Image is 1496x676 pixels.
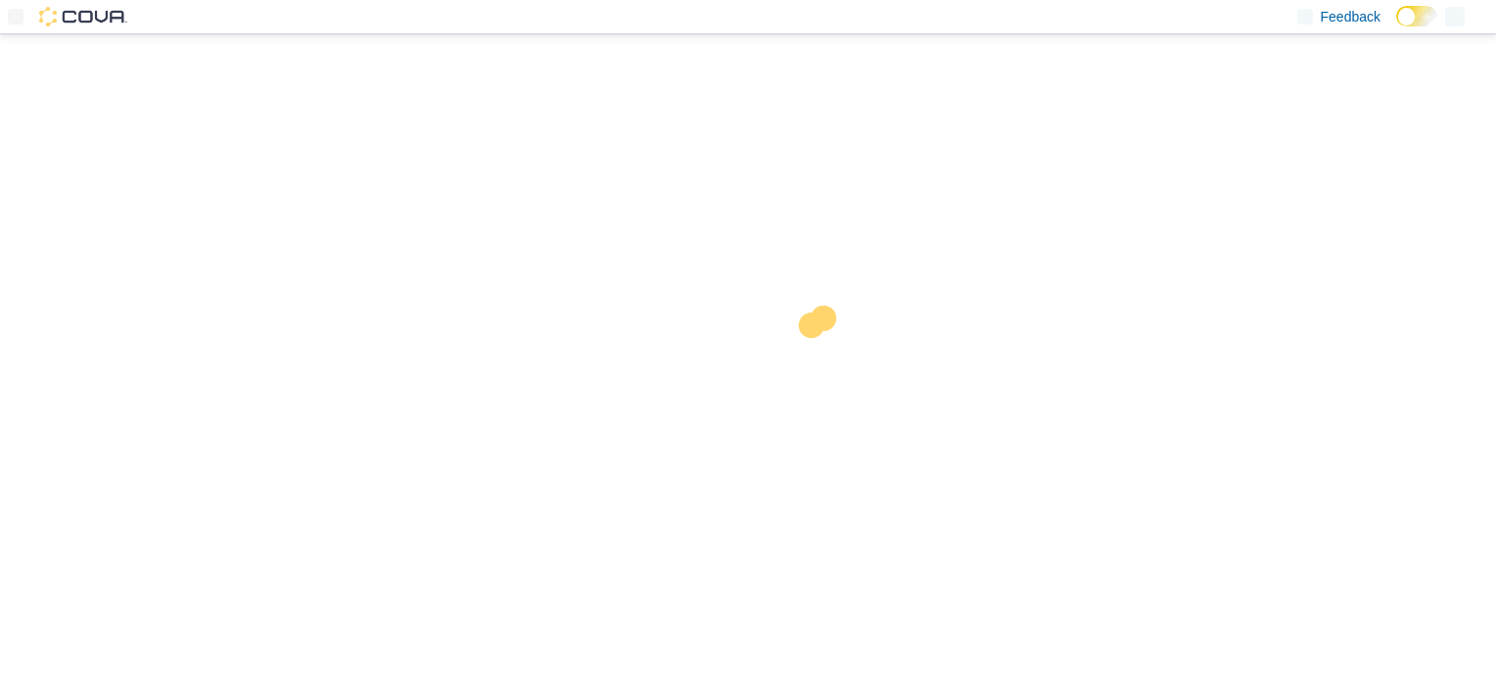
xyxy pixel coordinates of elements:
[1396,26,1397,27] span: Dark Mode
[1321,7,1380,26] span: Feedback
[748,291,895,438] img: cova-loader
[39,7,127,26] img: Cova
[1396,6,1437,26] input: Dark Mode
